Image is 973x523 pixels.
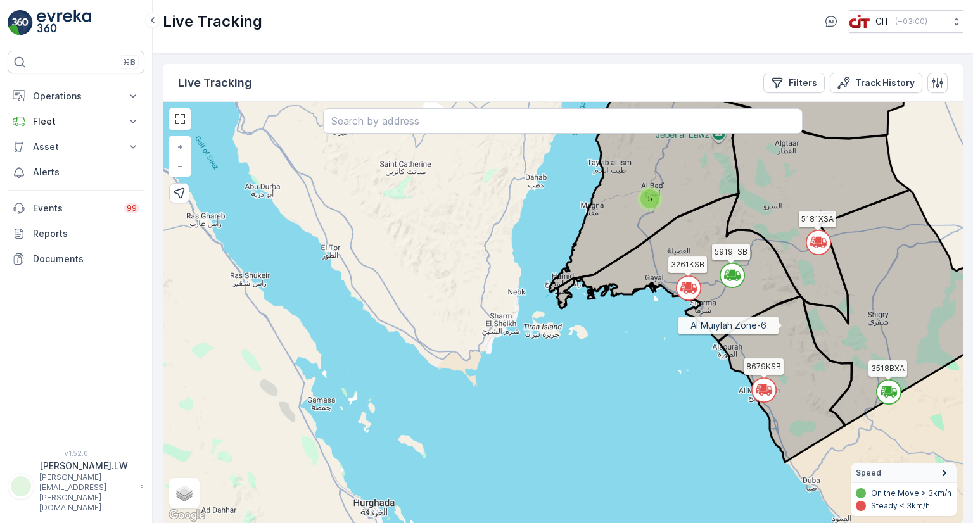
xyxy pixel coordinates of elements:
[33,115,119,128] p: Fleet
[33,227,139,240] p: Reports
[849,15,870,28] img: cit-logo_pOk6rL0.png
[177,160,184,171] span: −
[127,203,137,213] p: 99
[33,253,139,265] p: Documents
[11,476,31,496] div: II
[123,57,136,67] p: ⌘B
[763,73,825,93] button: Filters
[8,450,144,457] span: v 1.52.0
[8,109,144,134] button: Fleet
[849,10,963,33] button: CIT(+03:00)
[830,73,922,93] button: Track History
[875,15,890,28] p: CIT
[895,16,927,27] p: ( +03:00 )
[8,84,144,109] button: Operations
[871,501,930,511] p: Steady < 3km/h
[170,110,189,129] a: View Fullscreen
[39,472,134,513] p: [PERSON_NAME][EMAIL_ADDRESS][PERSON_NAME][DOMAIN_NAME]
[856,468,881,478] span: Speed
[8,196,144,221] a: Events99
[648,194,652,203] span: 5
[33,141,119,153] p: Asset
[871,488,951,498] p: On the Move > 3km/h
[33,202,117,215] p: Events
[33,90,119,103] p: Operations
[39,460,134,472] p: [PERSON_NAME].LW
[323,108,803,134] input: Search by address
[8,134,144,160] button: Asset
[33,166,139,179] p: Alerts
[37,10,91,35] img: logo_light-DOdMpM7g.png
[8,460,144,513] button: II[PERSON_NAME].LW[PERSON_NAME][EMAIL_ADDRESS][PERSON_NAME][DOMAIN_NAME]
[170,137,189,156] a: Zoom In
[789,77,817,89] p: Filters
[170,156,189,175] a: Zoom Out
[8,10,33,35] img: logo
[851,463,957,483] summary: Speed
[163,11,262,32] p: Live Tracking
[178,74,252,92] p: Live Tracking
[177,141,183,152] span: +
[855,77,915,89] p: Track History
[8,160,144,185] a: Alerts
[637,186,663,211] div: 5
[170,479,198,507] a: Layers
[8,246,144,272] a: Documents
[8,221,144,246] a: Reports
